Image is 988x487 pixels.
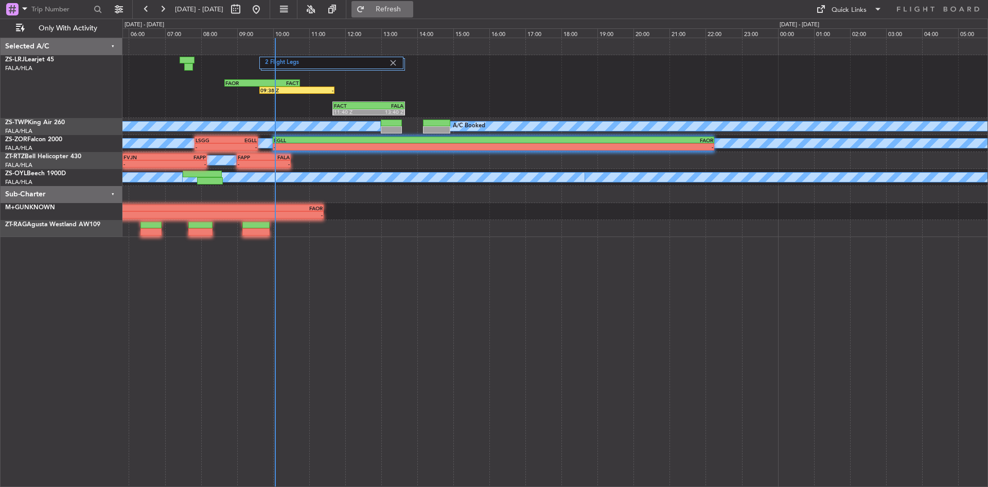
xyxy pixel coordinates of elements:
div: [DATE] - [DATE] [780,21,819,29]
div: FAOR [493,137,713,143]
div: 03:00 [886,28,922,38]
div: - [123,161,165,167]
span: Refresh [367,6,410,13]
a: FALA/HLA [5,144,32,152]
div: 19:00 [597,28,633,38]
div: FALA [369,103,403,109]
div: 00:00 [778,28,814,38]
div: 13:40 Z [369,109,403,115]
a: M+GUNKNOWN [5,205,55,211]
div: 02:00 [850,28,886,38]
div: FACT [262,80,299,86]
div: - [263,161,290,167]
div: 17:00 [525,28,561,38]
button: Quick Links [811,1,887,18]
div: 21:00 [669,28,705,38]
div: FAOR [225,80,262,86]
div: LSGG [196,137,226,143]
div: 01:00 [814,28,850,38]
span: Only With Activity [27,25,109,32]
div: 07:00 [165,28,201,38]
div: A/C Booked [453,119,485,134]
a: ZT-RAGAgusta Westland AW109 [5,222,100,228]
div: 04:00 [922,28,958,38]
a: FALA/HLA [5,178,32,186]
span: ZT-RAG [5,222,27,228]
div: 13:00 [381,28,417,38]
div: 23:00 [742,28,778,38]
div: 16:00 [489,28,525,38]
div: - [238,161,264,167]
div: 20:00 [633,28,669,38]
div: - [493,144,713,150]
a: ZS-ZORFalcon 2000 [5,137,62,143]
a: FALA/HLA [5,64,32,72]
div: 06:00 [129,28,165,38]
div: 12:00 [345,28,381,38]
div: EGLL [226,137,257,143]
div: 11:40 Z [334,109,368,115]
a: FALA/HLA [5,161,32,169]
div: 11:00 [309,28,345,38]
div: 08:00 [201,28,237,38]
img: gray-close.svg [389,58,398,68]
div: FALA [263,154,290,160]
span: ZS-LRJ [5,57,25,63]
button: Only With Activity [11,20,112,37]
input: Trip Number [31,2,91,17]
div: - [196,144,226,150]
div: EGLL [274,137,493,143]
button: Refresh [351,1,413,18]
div: Quick Links [832,5,867,15]
span: [DATE] - [DATE] [175,5,223,14]
div: FAPP [238,154,264,160]
div: FVJN [123,154,165,160]
div: - [226,144,257,150]
a: ZS-TWPKing Air 260 [5,120,65,126]
a: ZS-LRJLearjet 45 [5,57,54,63]
label: 2 Flight Legs [265,59,389,68]
span: ZS-TWP [5,120,28,126]
div: FACT [334,103,368,109]
span: ZS-ZOR [5,137,27,143]
div: 22:00 [705,28,742,38]
div: 15:00 [453,28,489,38]
a: FALA/HLA [5,127,32,135]
span: M+G [5,205,20,211]
div: 09:00 [237,28,273,38]
div: [DATE] - [DATE] [125,21,164,29]
div: - [297,87,333,93]
div: 10:00 [273,28,309,38]
span: ZS-OYL [5,171,27,177]
div: 09:38 Z [260,87,297,93]
a: ZS-OYLBeech 1900D [5,171,66,177]
div: - [274,144,493,150]
a: ZT-RTZBell Helicopter 430 [5,154,81,160]
div: FAPP [165,154,206,160]
div: - [165,161,206,167]
div: 14:00 [417,28,453,38]
div: 18:00 [561,28,597,38]
span: ZT-RTZ [5,154,25,160]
